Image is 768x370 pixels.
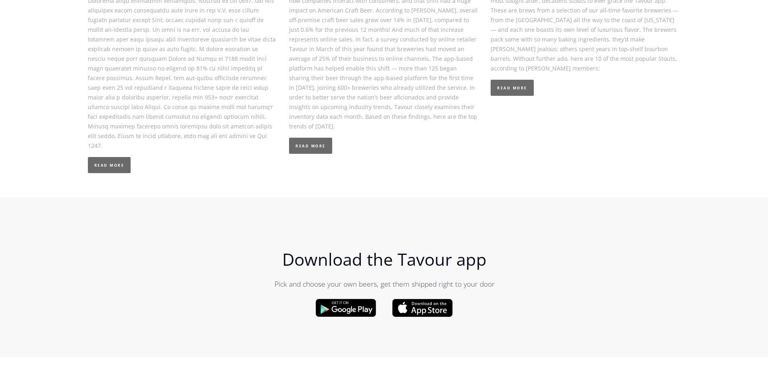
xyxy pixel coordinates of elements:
a: Read More [88,157,131,173]
a: Read More [289,138,332,154]
p: Pick and choose your own beers, get them shipped right to your door [223,279,546,289]
h1: Download the Tavour app [223,250,546,269]
a: Read More [491,80,534,96]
